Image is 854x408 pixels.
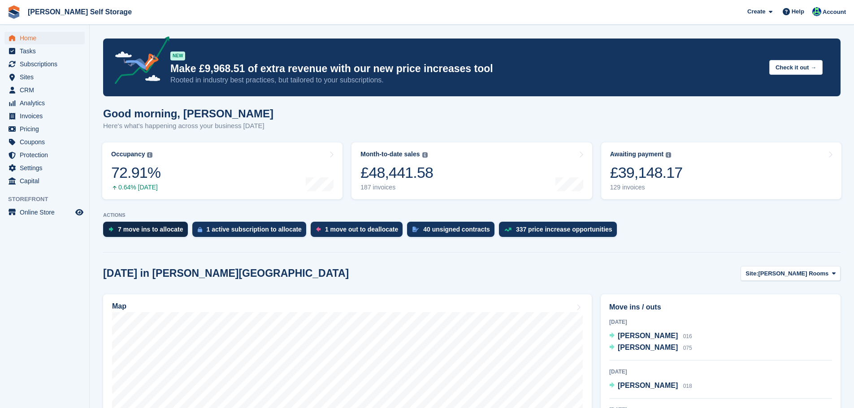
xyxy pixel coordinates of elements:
span: Create [747,7,765,16]
a: menu [4,58,85,70]
span: [PERSON_NAME] Rooms [759,269,829,278]
p: Here's what's happening across your business [DATE] [103,121,273,131]
div: 337 price increase opportunities [516,226,612,233]
a: [PERSON_NAME] 016 [609,331,692,342]
img: Jenna Kennedy [812,7,821,16]
div: £39,148.17 [610,163,683,182]
span: [PERSON_NAME] [618,332,678,339]
img: price_increase_opportunities-93ffe204e8149a01c8c9dc8f82e8f89637d9d84a8eef4429ea346261dce0b2c0.svg [504,228,512,232]
img: icon-info-grey-7440780725fd019a000dd9b08b2336e03edf1995a4989e88bcd33f0948082b44.svg [666,152,671,158]
div: NEW [170,52,185,60]
img: active_subscription_to_allocate_icon-d502201f5373d7db506a760aba3b589e785aa758c864c3986d89f69b8ff3... [198,227,202,232]
a: menu [4,162,85,174]
a: menu [4,123,85,135]
span: Account [823,8,846,17]
div: 1 active subscription to allocate [207,226,302,233]
img: price-adjustments-announcement-icon-8257ccfd72463d97f412b2fc003d46551f7dbcb40ab6d574587a9cd5c0d94... [107,36,170,87]
div: Occupancy [111,150,145,158]
button: Check it out → [769,60,823,75]
span: Settings [20,162,74,174]
span: Home [20,32,74,44]
a: [PERSON_NAME] 018 [609,380,692,392]
a: Occupancy 72.91% 0.64% [DATE] [102,142,342,199]
h2: [DATE] in [PERSON_NAME][GEOGRAPHIC_DATA] [103,267,349,279]
img: icon-info-grey-7440780725fd019a000dd9b08b2336e03edf1995a4989e88bcd33f0948082b44.svg [422,152,428,158]
a: 1 active subscription to allocate [192,222,311,241]
a: menu [4,32,85,44]
span: [PERSON_NAME] [618,344,678,351]
a: menu [4,71,85,83]
span: Sites [20,71,74,83]
div: 187 invoices [360,184,433,191]
button: Site: [PERSON_NAME] Rooms [741,266,841,281]
a: menu [4,97,85,109]
span: [PERSON_NAME] [618,382,678,389]
a: 337 price increase opportunities [499,222,621,241]
a: menu [4,136,85,148]
img: icon-info-grey-7440780725fd019a000dd9b08b2336e03edf1995a4989e88bcd33f0948082b44.svg [147,152,152,158]
span: 075 [683,345,692,351]
span: Help [792,7,804,16]
a: Preview store [74,207,85,218]
h1: Good morning, [PERSON_NAME] [103,107,273,120]
a: 7 move ins to allocate [103,222,192,241]
span: Protection [20,149,74,161]
span: Site: [746,269,758,278]
a: menu [4,110,85,122]
div: [DATE] [609,368,832,376]
div: 0.64% [DATE] [111,184,160,191]
div: £48,441.58 [360,163,433,182]
div: 72.91% [111,163,160,182]
span: Online Store [20,206,74,219]
span: Capital [20,175,74,187]
span: 018 [683,383,692,389]
img: move_ins_to_allocate_icon-fdf77a2bb77ea45bf5b3d319d69a93e2d87916cf1d5bf7949dd705db3b84f3ca.svg [108,227,113,232]
img: stora-icon-8386f47178a22dfd0bd8f6a31ec36ba5ce8667c1dd55bd0f319d3a0aa187defe.svg [7,5,21,19]
div: Awaiting payment [610,150,664,158]
img: contract_signature_icon-13c848040528278c33f63329250d36e43548de30e8caae1d1a13099fd9432cc5.svg [412,227,419,232]
a: menu [4,206,85,219]
a: [PERSON_NAME] Self Storage [24,4,135,19]
p: ACTIONS [103,212,841,218]
img: move_outs_to_deallocate_icon-f764333ba52eb49d3ac5e1228854f67142a1ed5810a6f6cc68b1a99e826820c5.svg [316,227,321,232]
div: 1 move out to deallocate [325,226,398,233]
span: Tasks [20,45,74,57]
span: CRM [20,84,74,96]
a: 40 unsigned contracts [407,222,499,241]
h2: Map [112,302,126,310]
span: Invoices [20,110,74,122]
a: Awaiting payment £39,148.17 129 invoices [601,142,841,199]
span: Coupons [20,136,74,148]
a: menu [4,149,85,161]
div: 129 invoices [610,184,683,191]
span: Analytics [20,97,74,109]
h2: Move ins / outs [609,302,832,313]
p: Rooted in industry best practices, but tailored to your subscriptions. [170,75,762,85]
a: menu [4,45,85,57]
span: Storefront [8,195,89,204]
span: Subscriptions [20,58,74,70]
div: Month-to-date sales [360,150,420,158]
span: 016 [683,333,692,339]
p: Make £9,968.51 of extra revenue with our new price increases tool [170,62,762,75]
a: [PERSON_NAME] 075 [609,342,692,354]
div: 40 unsigned contracts [423,226,490,233]
div: [DATE] [609,318,832,326]
a: 1 move out to deallocate [311,222,407,241]
a: menu [4,84,85,96]
span: Pricing [20,123,74,135]
div: 7 move ins to allocate [118,226,183,233]
a: menu [4,175,85,187]
a: Month-to-date sales £48,441.58 187 invoices [351,142,592,199]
